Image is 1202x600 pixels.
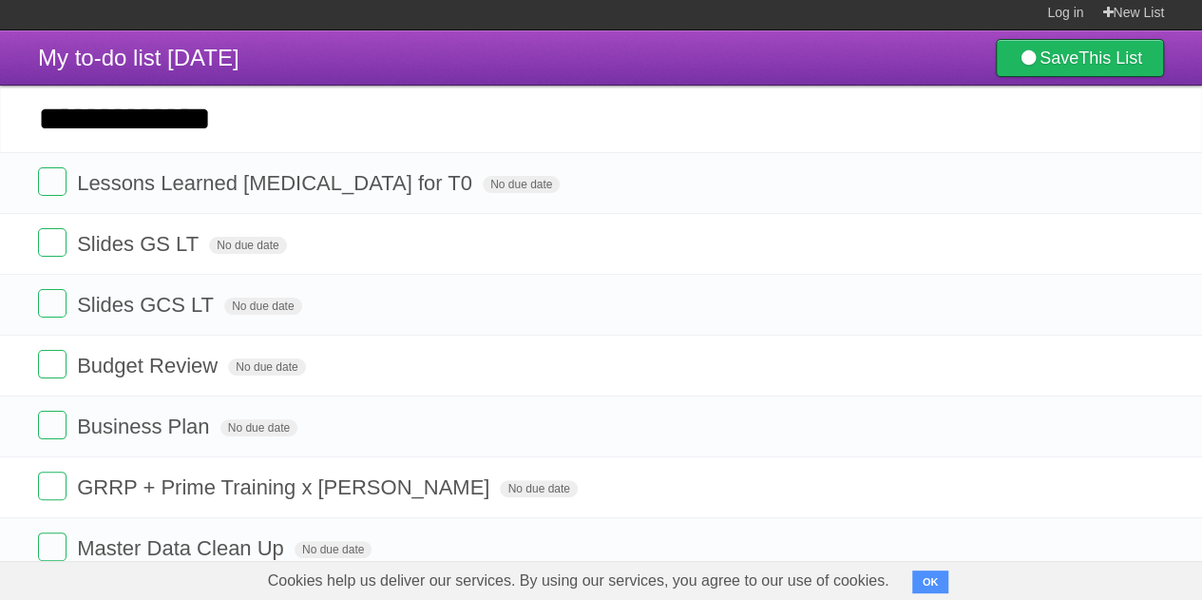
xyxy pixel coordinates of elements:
span: Budget Review [77,354,222,377]
span: Slides GCS LT [77,293,219,317]
span: No due date [220,419,297,436]
span: Master Data Clean Up [77,536,289,560]
b: This List [1078,48,1142,68]
span: No due date [224,298,301,315]
span: My to-do list [DATE] [38,45,239,70]
label: Done [38,289,67,318]
span: Lessons Learned [MEDICAL_DATA] for T0 [77,171,477,195]
span: No due date [483,176,560,193]
span: No due date [228,358,305,376]
button: OK [912,571,949,593]
span: Business Plan [77,415,214,438]
span: Cookies help us deliver our services. By using our services, you agree to our use of cookies. [249,562,908,600]
span: GRRP + Prime Training x [PERSON_NAME] [77,475,494,499]
label: Done [38,228,67,257]
span: Slides GS LT [77,232,203,256]
label: Done [38,532,67,561]
label: Done [38,411,67,439]
span: No due date [295,541,372,558]
label: Done [38,167,67,196]
span: No due date [209,237,286,254]
label: Done [38,350,67,378]
a: SaveThis List [996,39,1164,77]
span: No due date [500,480,577,497]
label: Done [38,472,67,500]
